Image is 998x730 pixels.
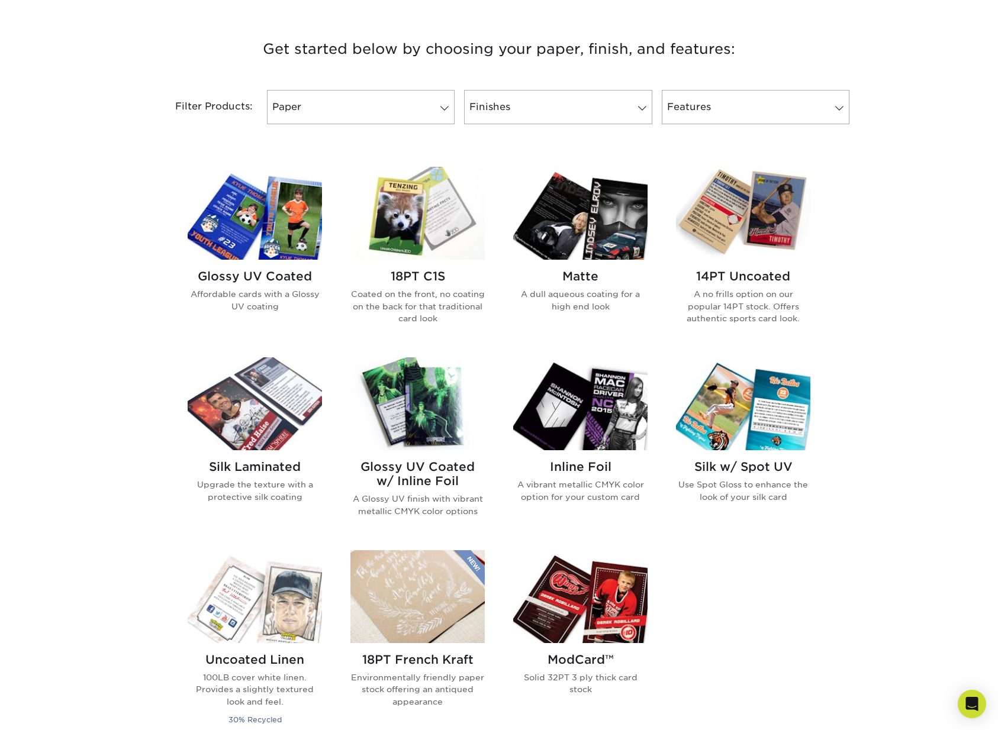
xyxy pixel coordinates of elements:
[676,288,810,324] p: A no frills option on our popular 14PT stock. Offers authentic sports card look.
[513,357,648,536] a: Inline Foil Trading Cards Inline Foil A vibrant metallic CMYK color option for your custom card
[676,479,810,503] p: Use Spot Gloss to enhance the look of your silk card
[513,671,648,696] p: Solid 32PT 3 ply thick card stock
[144,90,262,124] div: Filter Products:
[464,90,652,124] a: Finishes
[153,22,845,76] h3: Get started below by choosing your paper, finish, and features:
[676,269,810,283] h2: 14PT Uncoated
[513,460,648,474] h2: Inline Foil
[188,653,322,667] h2: Uncoated Linen
[676,357,810,536] a: Silk w/ Spot UV Trading Cards Silk w/ Spot UV Use Spot Gloss to enhance the look of your silk card
[350,167,485,343] a: 18PT C1S Trading Cards 18PT C1S Coated on the front, no coating on the back for that traditional ...
[350,288,485,324] p: Coated on the front, no coating on the back for that traditional card look
[513,357,648,450] img: Inline Foil Trading Cards
[676,460,810,474] h2: Silk w/ Spot UV
[228,715,282,724] small: 30% Recycled
[455,550,485,586] img: New Product
[267,90,455,124] a: Paper
[350,167,485,260] img: 18PT C1S Trading Cards
[188,671,322,708] p: 100LB cover white linen. Provides a slightly textured look and feel.
[350,653,485,667] h2: 18PT French Kraft
[662,90,849,124] a: Features
[513,479,648,503] p: A vibrant metallic CMYK color option for your custom card
[513,653,648,667] h2: ModCard™
[676,357,810,450] img: Silk w/ Spot UV Trading Cards
[350,550,485,643] img: 18PT French Kraft Trading Cards
[350,357,485,536] a: Glossy UV Coated w/ Inline Foil Trading Cards Glossy UV Coated w/ Inline Foil A Glossy UV finish ...
[188,550,322,643] img: Uncoated Linen Trading Cards
[513,550,648,643] img: ModCard™ Trading Cards
[188,460,322,474] h2: Silk Laminated
[188,167,322,343] a: Glossy UV Coated Trading Cards Glossy UV Coated Affordable cards with a Glossy UV coating
[188,269,322,283] h2: Glossy UV Coated
[350,357,485,450] img: Glossy UV Coated w/ Inline Foil Trading Cards
[188,167,322,260] img: Glossy UV Coated Trading Cards
[513,167,648,260] img: Matte Trading Cards
[188,357,322,450] img: Silk Laminated Trading Cards
[513,288,648,312] p: A dull aqueous coating for a high end look
[958,690,986,718] div: Open Intercom Messenger
[350,671,485,708] p: Environmentally friendly paper stock offering an antiqued appearance
[350,493,485,517] p: A Glossy UV finish with vibrant metallic CMYK color options
[513,269,648,283] h2: Matte
[513,167,648,343] a: Matte Trading Cards Matte A dull aqueous coating for a high end look
[188,288,322,312] p: Affordable cards with a Glossy UV coating
[676,167,810,260] img: 14PT Uncoated Trading Cards
[350,269,485,283] h2: 18PT C1S
[350,460,485,488] h2: Glossy UV Coated w/ Inline Foil
[188,479,322,503] p: Upgrade the texture with a protective silk coating
[676,167,810,343] a: 14PT Uncoated Trading Cards 14PT Uncoated A no frills option on our popular 14PT stock. Offers au...
[188,357,322,536] a: Silk Laminated Trading Cards Silk Laminated Upgrade the texture with a protective silk coating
